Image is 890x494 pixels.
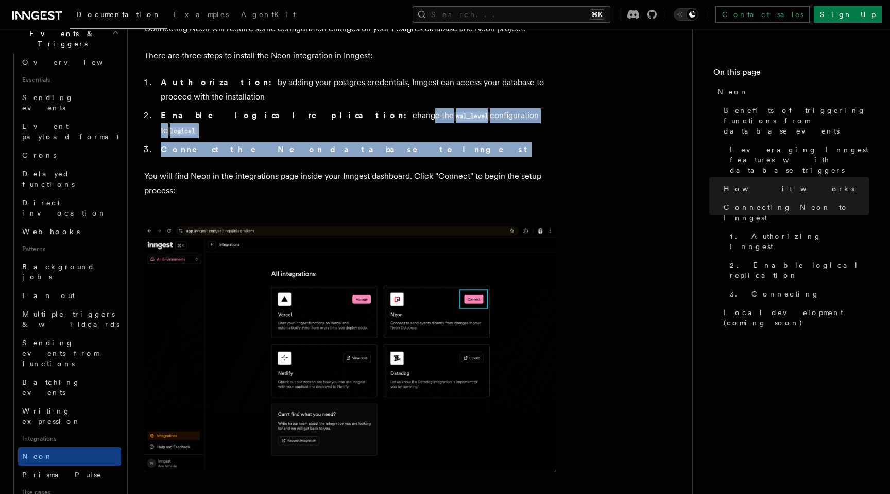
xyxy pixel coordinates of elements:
[22,407,81,425] span: Writing expression
[174,10,229,19] span: Examples
[674,8,698,21] button: Toggle dark mode
[18,447,121,466] a: Neon
[18,117,121,146] a: Event payload format
[724,202,869,223] span: Connecting Neon to Inngest
[18,373,121,402] a: Batching events
[730,260,869,281] span: 2. Enable logical replication
[18,222,121,241] a: Webhooks
[22,291,75,300] span: Fan out
[715,6,810,23] a: Contact sales
[22,199,107,217] span: Direct invocation
[726,227,869,256] a: 1. Authorizing Inngest
[70,3,167,29] a: Documentation
[730,231,869,252] span: 1. Authorizing Inngest
[22,310,119,328] span: Multiple triggers & wildcards
[8,24,121,53] button: Events & Triggers
[713,83,869,101] a: Neon
[76,10,161,19] span: Documentation
[144,48,556,63] p: There are three steps to install the Neon integration in Inngest:
[730,289,819,299] span: 3. Connecting
[22,339,99,368] span: Sending events from functions
[724,307,869,328] span: Local development (coming soon)
[22,58,128,67] span: Overview
[730,144,869,175] span: Leveraging Inngest features with database triggers
[158,108,556,138] li: change the configuration to
[22,93,74,112] span: Sending events
[161,77,278,87] strong: Authorization:
[726,285,869,303] a: 3. Connecting
[22,122,119,141] span: Event payload format
[590,9,604,20] kbd: ⌘K
[22,151,56,159] span: Crons
[18,286,121,305] a: Fan out
[814,6,882,23] a: Sign Up
[22,452,53,460] span: Neon
[720,303,869,332] a: Local development (coming soon)
[713,66,869,83] h4: On this page
[22,262,95,281] span: Background jobs
[18,88,121,117] a: Sending events
[18,53,121,72] a: Overview
[413,6,610,23] button: Search...⌘K
[8,28,112,49] span: Events & Triggers
[18,72,121,88] span: Essentials
[717,87,748,97] span: Neon
[720,179,869,198] a: How it works
[720,101,869,140] a: Benefits of triggering functions from database events
[235,3,302,28] a: AgentKit
[167,3,235,28] a: Examples
[161,110,413,120] strong: Enable logical replication:
[144,225,556,472] img: Neon integration card inside the Inngest integrations page
[18,402,121,431] a: Writing expression
[724,105,869,136] span: Benefits of triggering functions from database events
[144,169,556,198] p: You will find Neon in the integrations page inside your Inngest dashboard. Click "Connect" to beg...
[18,146,121,164] a: Crons
[726,140,869,179] a: Leveraging Inngest features with database triggers
[18,431,121,447] span: Integrations
[18,164,121,193] a: Delayed functions
[241,10,296,19] span: AgentKit
[726,256,869,285] a: 2. Enable logical replication
[18,241,121,257] span: Patterns
[22,170,75,188] span: Delayed functions
[22,378,80,397] span: Batching events
[18,466,121,484] a: Prisma Pulse
[22,227,80,236] span: Webhooks
[158,75,556,104] li: by adding your postgres credentials, Inngest can access your database to proceed with the install...
[18,193,121,222] a: Direct invocation
[18,305,121,334] a: Multiple triggers & wildcards
[18,257,121,286] a: Background jobs
[161,144,532,154] strong: Connect the Neon database to Inngest
[168,127,197,136] code: logical
[720,198,869,227] a: Connecting Neon to Inngest
[724,184,854,194] span: How it works
[454,112,490,121] code: wal_level
[18,334,121,373] a: Sending events from functions
[22,471,102,479] span: Prisma Pulse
